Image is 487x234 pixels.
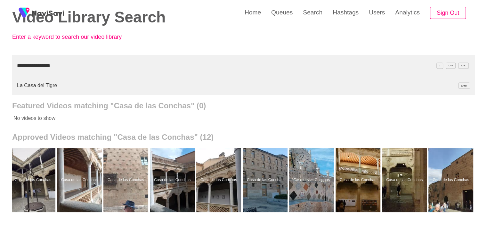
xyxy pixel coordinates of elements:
a: Casa de las ConchasCasa de las Conchas [428,148,475,212]
a: Casa de las ConchasCasa de las Conchas [11,148,57,212]
a: Casa de las ConchasCasa de las Conchas [150,148,196,212]
img: fireSpot [32,10,64,16]
span: C^J [446,63,456,69]
a: Casa de las ConchasCasa de las Conchas [103,148,150,212]
a: Casa de las ConchasCasa de las Conchas [243,148,289,212]
a: Casa de las ConchasCasa de las Conchas [196,148,243,212]
h2: Approved Videos matching "Casa de las Conchas" (12) [12,133,475,142]
img: fireSpot [16,5,32,21]
h2: Featured Videos matching "Casa de las Conchas" (0) [12,101,475,110]
a: Casa de las ConchasCasa de las Conchas [289,148,336,212]
button: Sign Out [430,7,466,19]
a: Casa de las ConchasCasa de las Conchas [382,148,428,212]
span: Enter [458,83,470,89]
a: Casa de las ConchasCasa de las Conchas [336,148,382,212]
span: C^K [458,63,469,69]
a: Casa de las ConchasCasa de las Conchas [57,148,103,212]
li: La Casa del Tigre [12,76,475,95]
span: / [436,63,443,69]
p: No videos to show [12,110,428,126]
p: Enter a keyword to search our video library [12,34,153,40]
